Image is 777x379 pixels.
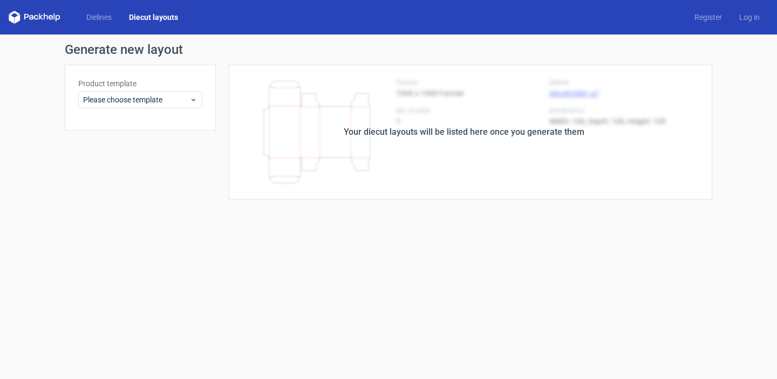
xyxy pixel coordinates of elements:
[731,12,768,23] a: Log in
[78,78,202,89] label: Product template
[344,126,584,139] div: Your diecut layouts will be listed here once you generate them
[686,12,731,23] a: Register
[78,12,120,23] a: Dielines
[120,12,187,23] a: Diecut layouts
[65,43,712,56] h1: Generate new layout
[83,94,189,105] span: Please choose template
